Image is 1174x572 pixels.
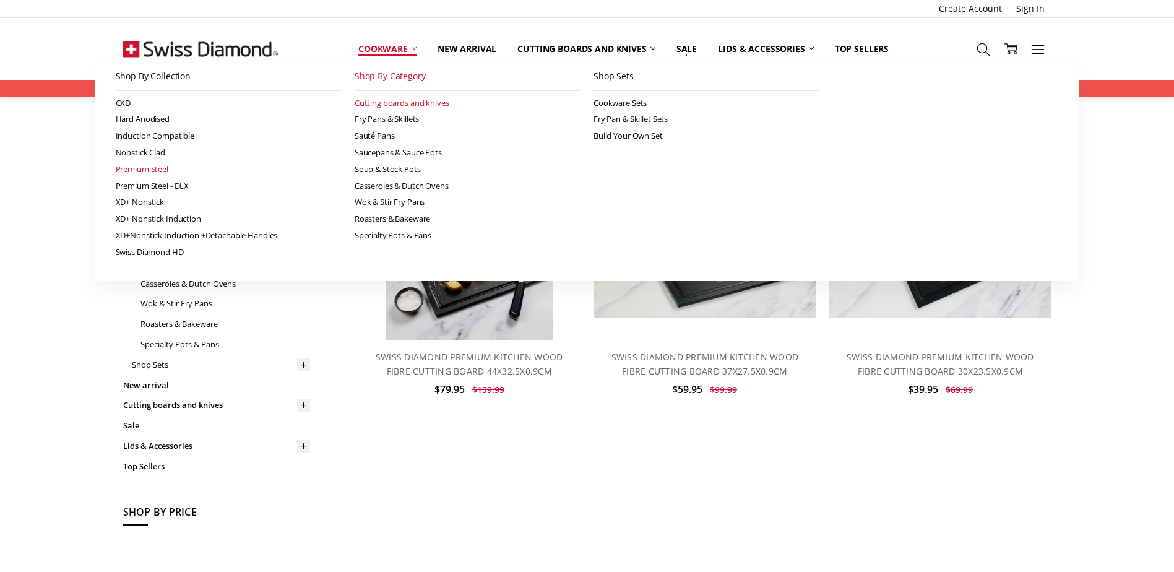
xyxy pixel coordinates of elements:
[710,384,737,396] span: $99.99
[824,35,899,63] a: Top Sellers
[666,35,707,63] a: Sale
[348,35,427,63] a: Cookware
[908,383,938,396] span: $39.95
[140,274,310,294] a: Casseroles & Dutch Ovens
[427,35,507,63] a: New arrival
[123,436,310,456] a: Lids & Accessories
[672,383,702,396] span: $59.95
[707,35,824,63] a: Lids & Accessories
[472,384,504,396] span: $139.99
[123,505,310,526] h5: Shop By Price
[123,456,310,477] a: Top Sellers
[123,395,310,415] a: Cutting boards and knives
[434,383,465,396] span: $79.95
[507,35,666,63] a: Cutting boards and knives
[123,375,310,396] a: New arrival
[847,351,1034,376] a: SWISS DIAMOND PREMIUM KITCHEN WOOD FIBRE CUTTING BOARD 30X23.5X0.9CM
[123,18,278,80] img: Free Shipping On Every Order
[123,415,310,436] a: Sale
[946,384,973,396] span: $69.99
[140,334,310,355] a: Specialty Pots & Pans
[132,355,310,375] a: Shop Sets
[376,351,563,376] a: SWISS DIAMOND PREMIUM KITCHEN WOOD FIBRE CUTTING BOARD 44X32.5X0.9CM
[140,314,310,334] a: Roasters & Bakeware
[140,293,310,314] a: Wok & Stir Fry Pans
[611,351,799,376] a: SWISS DIAMOND PREMIUM KITCHEN WOOD FIBRE CUTTING BOARD 37X27.5X0.9CM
